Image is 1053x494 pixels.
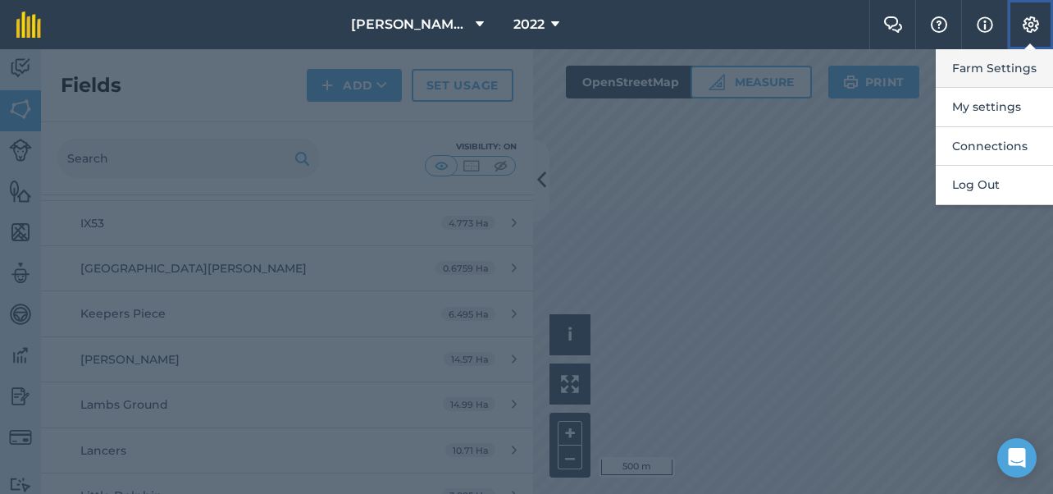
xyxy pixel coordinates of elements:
button: Log Out [936,166,1053,204]
button: Farm Settings [936,49,1053,88]
div: Open Intercom Messenger [997,438,1037,478]
img: Two speech bubbles overlapping with the left bubble in the forefront [883,16,903,33]
span: 2022 [513,15,545,34]
img: svg+xml;base64,PHN2ZyB4bWxucz0iaHR0cDovL3d3dy53My5vcmcvMjAwMC9zdmciIHdpZHRoPSIxNyIgaGVpZ2h0PSIxNy... [977,15,993,34]
button: My settings [936,88,1053,126]
img: fieldmargin Logo [16,11,41,38]
span: [PERSON_NAME] Ltd. [351,15,469,34]
img: A question mark icon [929,16,949,33]
button: Connections [936,127,1053,166]
img: A cog icon [1021,16,1041,33]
